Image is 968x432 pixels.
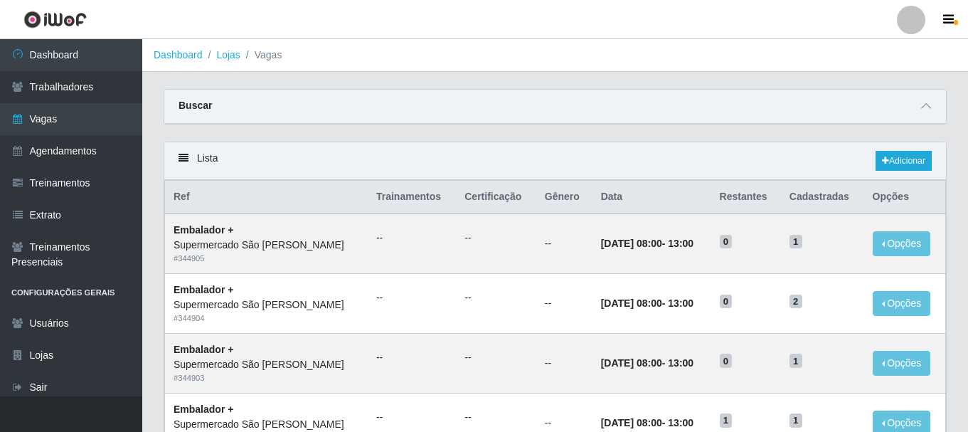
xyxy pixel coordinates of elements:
time: 13:00 [668,357,693,369]
a: Adicionar [876,151,932,171]
nav: breadcrumb [142,39,968,72]
time: [DATE] 08:00 [601,417,662,428]
button: Opções [873,231,931,256]
div: Supermercado São [PERSON_NAME] [174,297,359,312]
time: 13:00 [668,238,693,249]
div: Supermercado São [PERSON_NAME] [174,357,359,372]
time: [DATE] 08:00 [601,297,662,309]
div: # 344904 [174,312,359,325]
th: Data [592,181,711,214]
td: -- [536,333,592,393]
strong: Embalador + [174,284,233,295]
ul: -- [376,290,447,305]
ul: -- [376,231,447,246]
button: Opções [873,291,931,316]
th: Restantes [711,181,781,214]
span: 1 [789,413,802,428]
ul: -- [464,350,528,365]
strong: - [601,357,693,369]
time: [DATE] 08:00 [601,238,662,249]
div: Supermercado São [PERSON_NAME] [174,238,359,253]
ul: -- [376,350,447,365]
th: Cadastradas [781,181,864,214]
time: [DATE] 08:00 [601,357,662,369]
td: -- [536,274,592,334]
a: Lojas [216,49,240,60]
td: -- [536,214,592,273]
ul: -- [464,290,528,305]
div: Supermercado São [PERSON_NAME] [174,417,359,432]
th: Certificação [456,181,536,214]
ul: -- [376,410,447,425]
li: Vagas [240,48,282,63]
ul: -- [464,231,528,246]
time: 13:00 [668,417,693,428]
span: 0 [720,235,733,249]
div: # 344903 [174,372,359,384]
div: Lista [164,142,946,180]
span: 0 [720,295,733,309]
a: Dashboard [154,49,203,60]
span: 1 [789,354,802,368]
strong: - [601,297,693,309]
th: Opções [864,181,946,214]
span: 0 [720,354,733,368]
time: 13:00 [668,297,693,309]
span: 1 [789,235,802,249]
strong: Embalador + [174,224,233,236]
span: 1 [720,413,733,428]
div: # 344905 [174,253,359,265]
span: 2 [789,295,802,309]
ul: -- [464,410,528,425]
strong: Embalador + [174,344,233,355]
strong: Embalador + [174,404,233,415]
strong: Buscar [179,100,212,111]
strong: - [601,417,693,428]
th: Gênero [536,181,592,214]
th: Trainamentos [368,181,456,214]
strong: - [601,238,693,249]
th: Ref [165,181,368,214]
button: Opções [873,351,931,376]
img: CoreUI Logo [23,11,87,28]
